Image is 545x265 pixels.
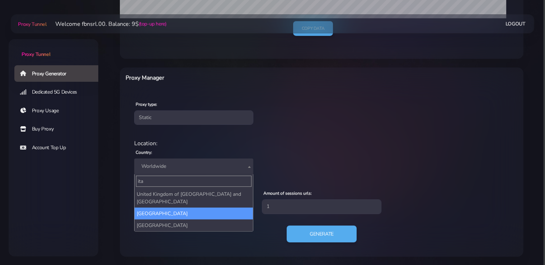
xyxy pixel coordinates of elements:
li: [GEOGRAPHIC_DATA] [135,219,253,231]
input: Search [136,176,252,187]
span: Worldwide [134,158,253,174]
li: United Kingdom of [GEOGRAPHIC_DATA] and [GEOGRAPHIC_DATA] [135,188,253,208]
span: Proxy Tunnel [18,21,46,28]
li: [GEOGRAPHIC_DATA] [135,208,253,219]
h6: Proxy Manager [126,73,351,82]
button: Generate [287,226,357,243]
a: Proxy Usage [14,103,104,119]
a: Buy Proxy [14,121,104,137]
a: Proxy Generator [14,65,104,82]
div: Proxy Settings: [130,180,513,189]
label: Country: [136,149,152,156]
a: Dedicated 5G Devices [14,84,104,100]
span: Proxy Tunnel [22,51,50,58]
label: Proxy type: [136,101,157,108]
div: Location: [130,139,513,148]
label: Amount of sessions urls: [263,190,312,197]
a: Proxy Tunnel [9,39,98,58]
a: Logout [506,17,526,30]
iframe: Webchat Widget [510,230,536,256]
a: Proxy Tunnel [17,18,46,30]
a: (top-up here) [139,20,166,28]
a: Account Top Up [14,139,104,156]
span: Worldwide [138,161,249,171]
li: Welcome fbnsrl.00. Balance: 9$ [47,20,166,28]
